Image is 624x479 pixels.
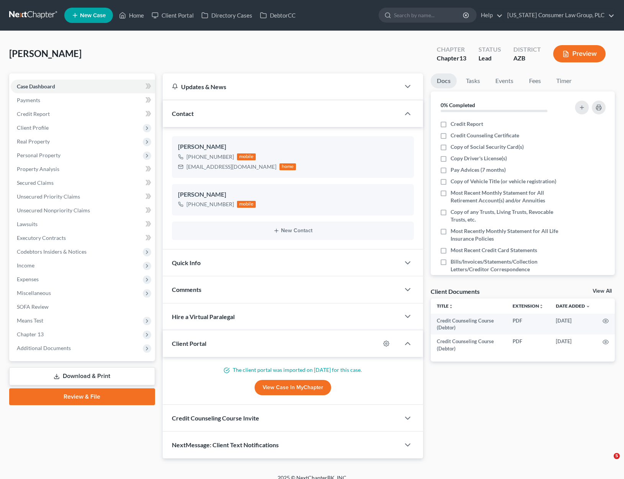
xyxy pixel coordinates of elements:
[451,246,537,254] span: Most Recent Credit Card Statements
[186,200,234,208] div: [PHONE_NUMBER]
[172,414,259,422] span: Credit Counseling Course Invite
[503,8,614,22] a: [US_STATE] Consumer Law Group, PLC
[550,73,578,88] a: Timer
[431,73,457,88] a: Docs
[11,107,155,121] a: Credit Report
[148,8,198,22] a: Client Portal
[172,259,201,266] span: Quick Info
[553,45,606,62] button: Preview
[172,366,414,374] p: The client portal was imported on [DATE] for this case.
[556,303,590,309] a: Date Added expand_more
[431,334,506,355] td: Credit Counseling Course (Debtor)
[17,83,55,90] span: Case Dashboard
[11,204,155,217] a: Unsecured Nonpriority Claims
[17,248,87,255] span: Codebtors Insiders & Notices
[11,300,155,314] a: SOFA Review
[186,163,276,171] div: [EMAIL_ADDRESS][DOMAIN_NAME]
[279,163,296,170] div: home
[460,73,486,88] a: Tasks
[539,304,544,309] i: unfold_more
[451,189,562,204] span: Most Recent Monthly Statement for All Retirement Account(s) and/or Annuities
[394,8,464,22] input: Search by name...
[172,110,194,117] span: Contact
[80,13,106,18] span: New Case
[11,176,155,190] a: Secured Claims
[598,453,616,471] iframe: Intercom live chat
[451,120,483,128] span: Credit Report
[451,227,562,243] span: Most Recently Monthly Statement for All Life Insurance Policies
[513,303,544,309] a: Extensionunfold_more
[489,73,519,88] a: Events
[17,317,43,324] span: Means Test
[9,388,155,405] a: Review & File
[451,178,556,185] span: Copy of Vehicle Title (or vehicle registration)
[451,166,506,174] span: Pay Advices (7 months)
[256,8,299,22] a: DebtorCC
[172,340,206,347] span: Client Portal
[255,380,331,395] a: View Case in MyChapter
[17,124,49,131] span: Client Profile
[11,80,155,93] a: Case Dashboard
[17,262,34,269] span: Income
[17,152,60,158] span: Personal Property
[449,304,453,309] i: unfold_more
[431,314,506,335] td: Credit Counseling Course (Debtor)
[178,142,408,152] div: [PERSON_NAME]
[451,143,524,151] span: Copy of Social Security Card(s)
[172,441,279,448] span: NextMessage: Client Text Notifications
[17,221,38,227] span: Lawsuits
[9,367,155,385] a: Download & Print
[593,288,612,294] a: View All
[506,314,550,335] td: PDF
[451,155,507,162] span: Copy Driver's License(s)
[17,290,51,296] span: Miscellaneous
[198,8,256,22] a: Directory Cases
[17,179,54,186] span: Secured Claims
[451,258,562,273] span: Bills/Invoices/Statements/Collection Letters/Creditor Correspondence
[437,45,466,54] div: Chapter
[172,313,235,320] span: Hire a Virtual Paralegal
[513,45,541,54] div: District
[9,48,82,59] span: [PERSON_NAME]
[11,93,155,107] a: Payments
[479,54,501,63] div: Lead
[614,453,620,459] span: 5
[237,153,256,160] div: mobile
[513,54,541,63] div: AZB
[11,217,155,231] a: Lawsuits
[178,190,408,199] div: [PERSON_NAME]
[17,207,90,213] span: Unsecured Nonpriority Claims
[11,231,155,245] a: Executory Contracts
[11,190,155,204] a: Unsecured Priority Claims
[550,314,596,335] td: [DATE]
[115,8,148,22] a: Home
[586,304,590,309] i: expand_more
[237,201,256,208] div: mobile
[17,345,71,351] span: Additional Documents
[172,286,201,293] span: Comments
[17,166,59,172] span: Property Analysis
[17,303,49,310] span: SOFA Review
[506,334,550,355] td: PDF
[17,276,39,282] span: Expenses
[479,45,501,54] div: Status
[17,235,66,241] span: Executory Contracts
[437,303,453,309] a: Titleunfold_more
[17,138,50,145] span: Real Property
[441,102,475,108] strong: 0% Completed
[186,153,234,161] div: [PHONE_NUMBER]
[11,162,155,176] a: Property Analysis
[451,208,562,223] span: Copy of any Trusts, Living Trusts, Revocable Trusts, etc.
[431,287,480,295] div: Client Documents
[437,54,466,63] div: Chapter
[459,54,466,62] span: 13
[477,8,503,22] a: Help
[17,193,80,200] span: Unsecured Priority Claims
[172,83,391,91] div: Updates & News
[17,111,50,117] span: Credit Report
[17,97,40,103] span: Payments
[523,73,547,88] a: Fees
[451,132,519,139] span: Credit Counseling Certificate
[17,331,44,337] span: Chapter 13
[550,334,596,355] td: [DATE]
